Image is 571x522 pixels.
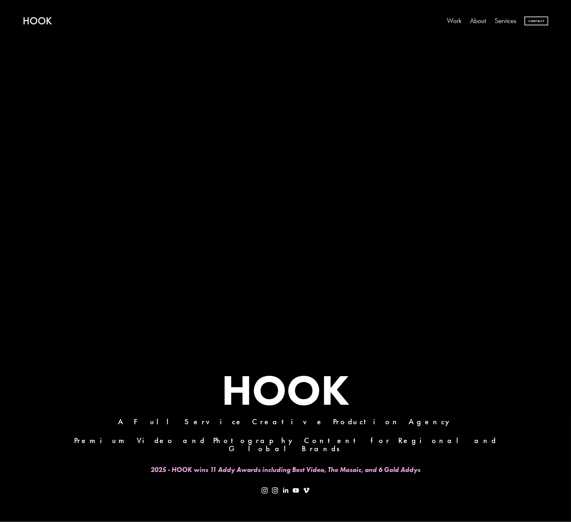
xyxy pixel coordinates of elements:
[151,465,421,474] em: 2025 - HOOK wins 11 Addy Awards including Best Video, The Mosaic, and 6 Gold Addys
[303,487,310,494] a: Vimeo
[222,364,349,416] strong: HOOK
[282,487,289,494] a: LinkedIn
[293,487,299,494] a: YouTube
[58,437,513,453] h4: Premium Video and Photography Content for Regional and Global Brands
[261,487,268,494] a: Instagram
[447,14,462,28] a: Work
[470,14,486,28] a: About
[272,487,278,494] a: Instagram
[525,17,548,25] a: Contact
[23,15,52,27] a: HOOK
[495,14,516,28] a: Services
[58,418,513,426] h4: A Full Service Creative Production Agency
